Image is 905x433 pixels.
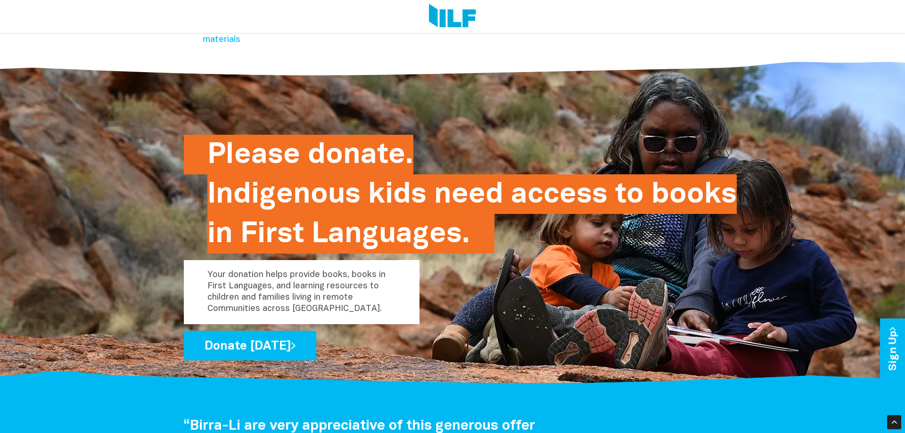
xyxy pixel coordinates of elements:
[184,331,316,360] a: Donate [DATE]
[887,415,901,429] div: Scroll Back to Top
[429,4,476,29] img: Logo
[207,135,737,253] h2: Please donate. Indigenous kids need access to books in First Languages.
[203,20,584,48] li: Sharing the Indigenous Literacy Day event within your networks with the ILD
[184,260,420,324] p: Your donation helps provide books, books in First Languages, and learning resources to children a...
